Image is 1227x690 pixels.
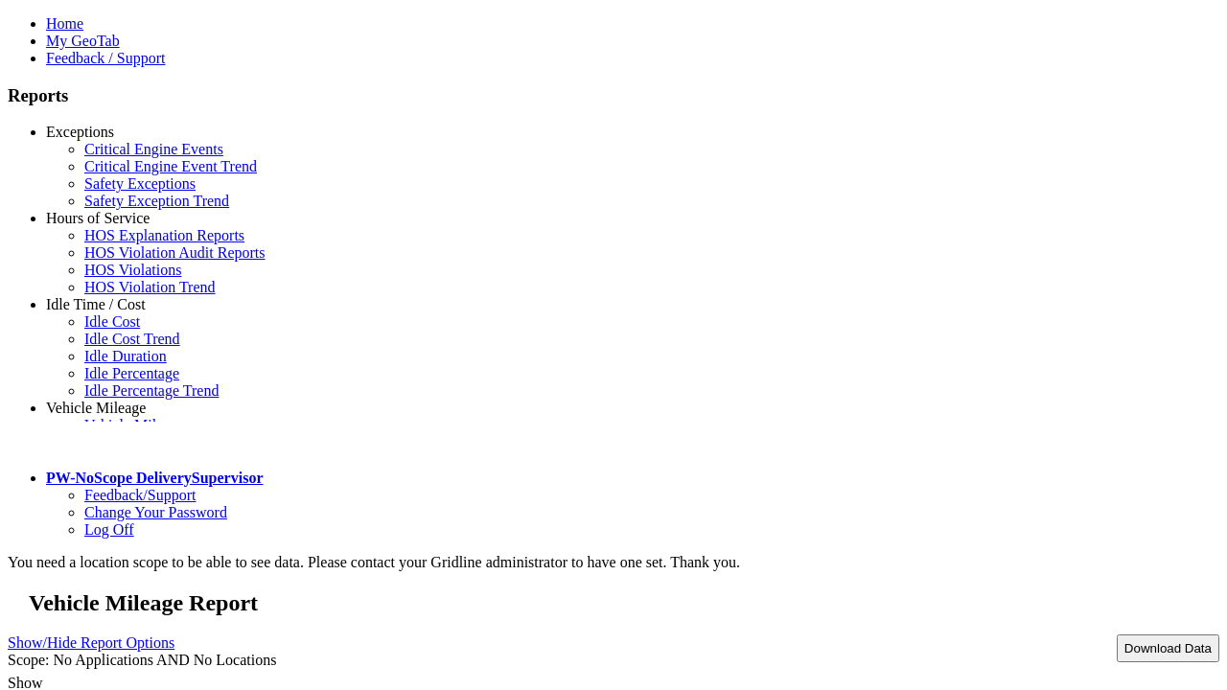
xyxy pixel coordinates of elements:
[84,487,196,503] a: Feedback/Support
[84,331,180,347] a: Idle Cost Trend
[84,313,140,330] a: Idle Cost
[46,400,146,416] a: Vehicle Mileage
[84,348,167,364] a: Idle Duration
[84,158,257,174] a: Critical Engine Event Trend
[46,296,146,312] a: Idle Time / Cost
[46,470,263,486] a: PW-NoScope DeliverySupervisor
[84,193,229,209] a: Safety Exception Trend
[46,33,120,49] a: My GeoTab
[29,590,1219,616] h2: Vehicle Mileage Report
[84,262,181,278] a: HOS Violations
[1117,634,1219,662] button: Download Data
[84,175,196,192] a: Safety Exceptions
[46,124,114,140] a: Exceptions
[84,279,216,295] a: HOS Violation Trend
[84,504,227,520] a: Change Your Password
[8,630,174,655] a: Show/Hide Report Options
[8,554,1219,571] div: You need a location scope to be able to see data. Please contact your Gridline administrator to h...
[84,365,179,381] a: Idle Percentage
[84,382,219,399] a: Idle Percentage Trend
[46,50,165,66] a: Feedback / Support
[8,85,1219,106] h3: Reports
[84,141,223,157] a: Critical Engine Events
[84,227,244,243] a: HOS Explanation Reports
[84,521,134,538] a: Log Off
[84,244,266,261] a: HOS Violation Audit Reports
[46,15,83,32] a: Home
[46,210,150,226] a: Hours of Service
[8,652,276,668] span: Scope: No Applications AND No Locations
[84,417,184,433] a: Vehicle Mileage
